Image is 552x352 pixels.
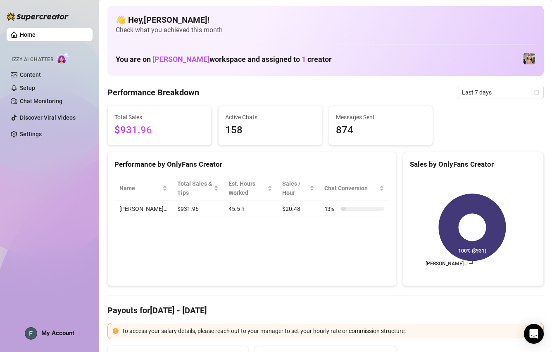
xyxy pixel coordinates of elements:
[116,55,332,64] h1: You are on workspace and assigned to creator
[172,176,224,201] th: Total Sales & Tips
[25,328,37,339] img: ACg8ocLS2xCPRs9IhZs78uze4fDgEZCPOcC1rWetBLco9P4hI66EFw=s96-c
[57,52,69,64] img: AI Chatter
[534,90,539,95] span: calendar
[116,14,535,26] h4: 👋 Hey, [PERSON_NAME] !
[20,71,41,78] a: Content
[523,53,535,64] img: Veronica
[7,12,69,21] img: logo-BBDzfeDw.svg
[302,55,306,64] span: 1
[114,201,172,217] td: [PERSON_NAME]…
[524,324,544,344] div: Open Intercom Messenger
[107,305,544,316] h4: Payouts for [DATE] - [DATE]
[410,159,537,170] div: Sales by OnlyFans Creator
[172,201,224,217] td: $931.96
[177,179,212,197] span: Total Sales & Tips
[224,201,277,217] td: 45.5 h
[114,176,172,201] th: Name
[282,179,308,197] span: Sales / Hour
[324,204,338,213] span: 13 %
[114,113,205,122] span: Total Sales
[20,114,76,121] a: Discover Viral Videos
[324,184,378,193] span: Chat Conversion
[225,113,315,122] span: Active Chats
[41,329,74,337] span: My Account
[113,328,119,334] span: exclamation-circle
[122,326,538,335] div: To access your salary details, please reach out to your manager to set your hourly rate or commis...
[277,176,319,201] th: Sales / Hour
[336,123,426,138] span: 874
[152,55,209,64] span: [PERSON_NAME]
[228,179,266,197] div: Est. Hours Worked
[20,31,36,38] a: Home
[277,201,319,217] td: $20.48
[426,261,467,267] text: [PERSON_NAME]…
[119,184,161,193] span: Name
[336,113,426,122] span: Messages Sent
[20,85,35,91] a: Setup
[20,98,62,104] a: Chat Monitoring
[107,87,199,98] h4: Performance Breakdown
[12,56,53,64] span: Izzy AI Chatter
[116,26,535,35] span: Check what you achieved this month
[20,131,42,137] a: Settings
[114,159,389,170] div: Performance by OnlyFans Creator
[462,86,539,99] span: Last 7 days
[225,123,315,138] span: 158
[114,123,205,138] span: $931.96
[319,176,389,201] th: Chat Conversion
